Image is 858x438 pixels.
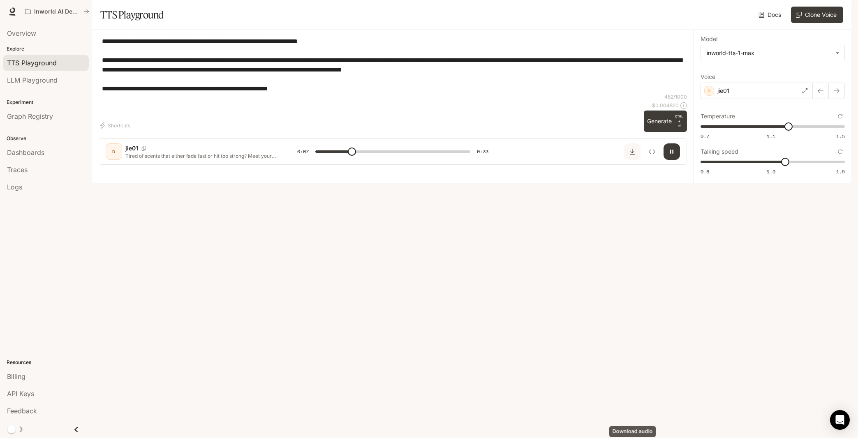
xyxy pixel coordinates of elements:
[644,111,687,132] button: GenerateCTRL +⏎
[21,3,93,20] button: All workspaces
[767,168,775,175] span: 1.0
[701,149,738,154] p: Talking speed
[767,133,775,140] span: 1.1
[675,114,684,129] p: ⏎
[609,426,656,437] div: Download audio
[701,36,717,42] p: Model
[138,146,150,151] button: Copy Voice ID
[125,144,138,152] p: jie01
[34,8,80,15] p: Inworld AI Demos
[664,93,687,100] p: 482 / 1000
[791,7,843,23] button: Clone Voice
[830,410,850,430] div: Open Intercom Messenger
[701,113,735,119] p: Temperature
[297,148,309,156] span: 0:07
[757,7,784,23] a: Docs
[624,143,641,160] button: Download audio
[836,133,845,140] span: 1.5
[107,145,120,158] div: D
[701,168,709,175] span: 0.5
[836,147,845,156] button: Reset to default
[836,112,845,121] button: Reset to default
[701,133,709,140] span: 0.7
[99,119,134,132] button: Shortcuts
[477,148,488,156] span: 0:33
[100,7,164,23] h1: TTS Playground
[707,49,831,57] div: inworld-tts-1-max
[701,74,715,80] p: Voice
[644,143,660,160] button: Inspect
[125,152,278,159] p: Tired of scents that either fade fast or hit too strong? Meet your new go-to. Midnight Marine’s t...
[701,45,844,61] div: inworld-tts-1-max
[836,168,845,175] span: 1.5
[717,87,729,95] p: jie01
[675,114,684,124] p: CTRL +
